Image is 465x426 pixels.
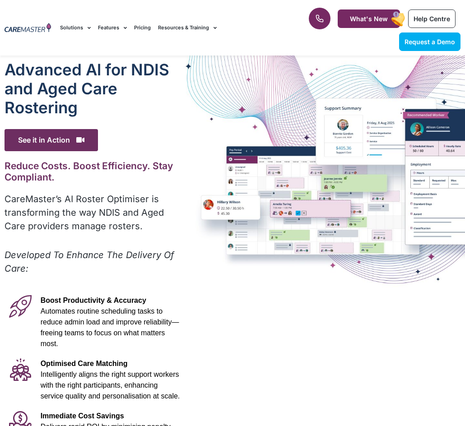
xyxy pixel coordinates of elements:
img: CareMaster Logo [5,23,51,33]
h1: Advanced Al for NDIS and Aged Care Rostering [5,60,186,117]
a: Help Centre [408,9,456,28]
nav: Menu [60,13,296,43]
span: What's New [350,15,388,23]
span: See it in Action [5,129,98,151]
a: Solutions [60,13,91,43]
span: Boost Productivity & Accuracy [41,296,146,304]
span: Request a Demo [405,38,455,46]
a: Request a Demo [399,32,460,51]
span: Optimised Care Matching [41,360,128,367]
a: Pricing [134,13,151,43]
p: CareMaster’s AI Roster Optimiser is transforming the way NDIS and Aged Care providers manage rost... [5,192,186,233]
a: What's New [338,9,400,28]
span: Help Centre [414,15,450,23]
span: Automates routine scheduling tasks to reduce admin load and improve reliability—freeing teams to ... [41,307,179,347]
h2: Reduce Costs. Boost Efficiency. Stay Compliant. [5,160,186,183]
a: Features [98,13,127,43]
span: Immediate Cost Savings [41,412,124,420]
span: Intelligently aligns the right support workers with the right participants, enhancing service qua... [41,370,180,400]
em: Developed To Enhance The Delivery Of Care: [5,250,174,274]
a: Resources & Training [158,13,217,43]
